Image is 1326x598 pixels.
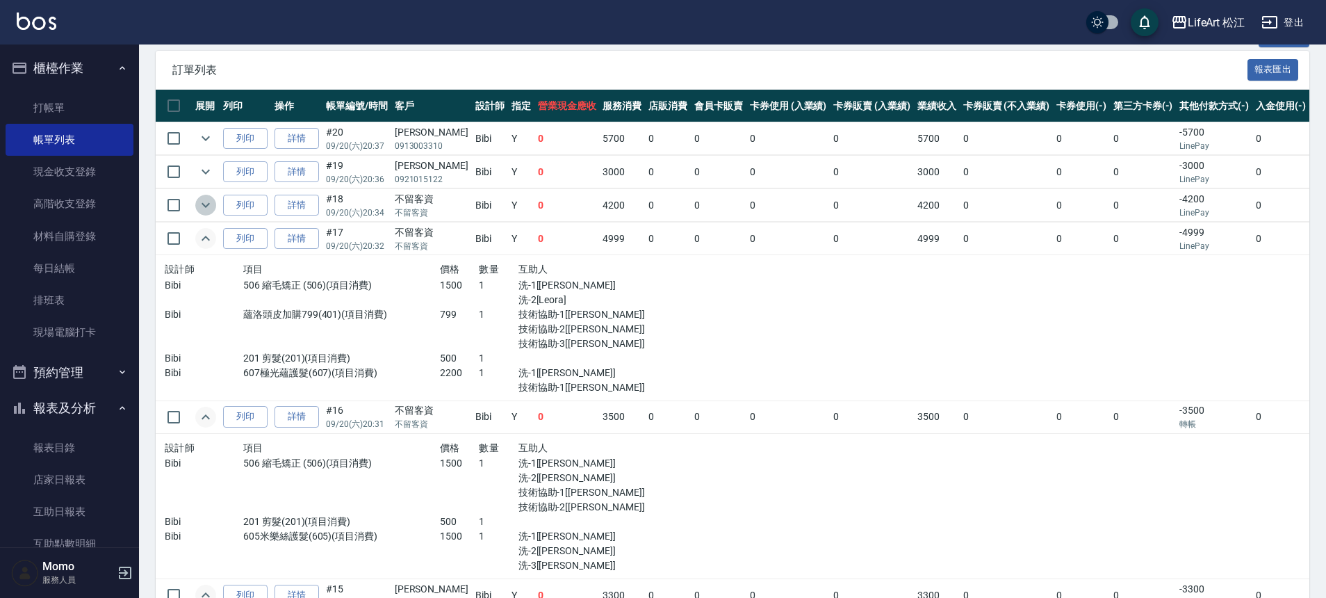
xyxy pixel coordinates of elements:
[326,207,388,219] p: 09/20 (六) 20:34
[440,442,460,453] span: 價格
[1053,122,1110,155] td: 0
[395,173,468,186] p: 0921015122
[1165,8,1251,37] button: LifeArt 松江
[960,156,1053,188] td: 0
[195,195,216,216] button: expand row
[322,189,391,222] td: #18
[395,403,468,418] div: 不留客資
[599,122,645,155] td: 5700
[534,156,600,188] td: 0
[1110,90,1177,122] th: 第三方卡券(-)
[6,316,133,348] a: 現場電腦打卡
[1256,10,1309,35] button: 登出
[479,456,518,471] p: 1
[1247,59,1299,81] button: 報表匯出
[243,278,440,293] p: 506 縮毛矯正 (506)(項目消費)
[518,307,637,322] p: 技術協助-1[[PERSON_NAME]]
[479,278,518,293] p: 1
[395,192,468,207] div: 不留客資
[6,355,133,391] button: 預約管理
[1176,122,1252,155] td: -5700
[395,582,468,597] div: [PERSON_NAME]
[1179,173,1249,186] p: LinePay
[275,161,319,183] a: 詳情
[275,406,319,428] a: 詳情
[440,515,480,529] p: 500
[275,128,319,149] a: 詳情
[275,195,319,216] a: 詳情
[165,351,243,366] p: Bibi
[223,195,268,216] button: 列印
[960,90,1053,122] th: 卡券販賣 (不入業績)
[1053,156,1110,188] td: 0
[479,307,518,322] p: 1
[518,366,637,380] p: 洗-1[[PERSON_NAME]]
[1176,401,1252,433] td: -3500
[195,128,216,149] button: expand row
[322,90,391,122] th: 帳單編號/時間
[830,90,914,122] th: 卡券販賣 (入業績)
[534,90,600,122] th: 營業現金應收
[645,156,691,188] td: 0
[518,500,637,515] p: 技術協助-2[[PERSON_NAME]]
[508,401,534,433] td: Y
[534,223,600,255] td: 0
[599,401,645,433] td: 3500
[479,442,499,453] span: 數量
[243,351,440,366] p: 201 剪髮(201)(項目消費)
[165,307,243,322] p: Bibi
[165,442,195,453] span: 設計師
[6,50,133,86] button: 櫃檯作業
[223,406,268,428] button: 列印
[165,515,243,529] p: Bibi
[195,161,216,182] button: expand row
[472,223,508,255] td: Bibi
[1110,223,1177,255] td: 0
[599,90,645,122] th: 服務消費
[271,90,322,122] th: 操作
[914,122,960,155] td: 5700
[691,223,746,255] td: 0
[11,559,39,587] img: Person
[17,13,56,30] img: Logo
[165,366,243,380] p: Bibi
[395,140,468,152] p: 0913003310
[518,529,637,544] p: 洗-1[[PERSON_NAME]]
[518,293,637,307] p: 洗-2[Leora]
[1179,140,1249,152] p: LinePay
[914,401,960,433] td: 3500
[960,401,1053,433] td: 0
[691,156,746,188] td: 0
[534,401,600,433] td: 0
[645,223,691,255] td: 0
[691,189,746,222] td: 0
[395,418,468,430] p: 不留客資
[6,92,133,124] a: 打帳單
[322,156,391,188] td: #19
[645,122,691,155] td: 0
[599,156,645,188] td: 3000
[326,140,388,152] p: 09/20 (六) 20:37
[395,207,468,219] p: 不留客資
[830,401,914,433] td: 0
[508,189,534,222] td: Y
[326,418,388,430] p: 09/20 (六) 20:31
[645,401,691,433] td: 0
[1247,63,1299,76] a: 報表匯出
[472,189,508,222] td: Bibi
[326,240,388,252] p: 09/20 (六) 20:32
[1252,156,1309,188] td: 0
[223,161,268,183] button: 列印
[1110,122,1177,155] td: 0
[534,189,600,222] td: 0
[395,125,468,140] div: [PERSON_NAME]
[243,442,263,453] span: 項目
[172,63,1247,77] span: 訂單列表
[746,90,830,122] th: 卡券使用 (入業績)
[1179,240,1249,252] p: LinePay
[1252,401,1309,433] td: 0
[479,515,518,529] p: 1
[440,307,480,322] p: 799
[192,90,220,122] th: 展開
[691,122,746,155] td: 0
